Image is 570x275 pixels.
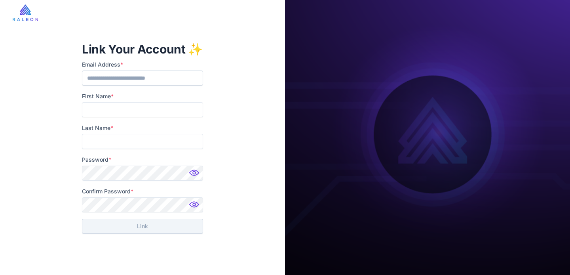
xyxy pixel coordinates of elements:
[82,219,203,234] button: Link
[187,199,203,215] img: Password hidden
[82,92,203,101] label: First Name
[82,41,203,57] h1: Link Your Account ✨
[82,124,203,132] label: Last Name
[13,4,38,21] img: raleon-logo-whitebg.9aac0268.jpg
[82,155,203,164] label: Password
[187,167,203,183] img: Password hidden
[82,187,203,196] label: Confirm Password
[82,60,203,69] label: Email Address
